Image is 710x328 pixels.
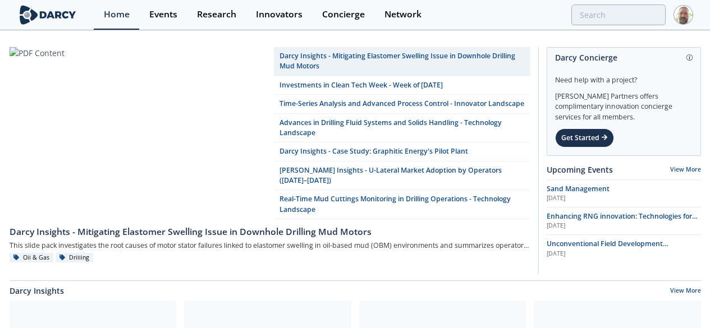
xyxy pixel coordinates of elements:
img: logo-wide.svg [17,5,79,25]
span: Sand Management [547,184,610,193]
a: Enhancing RNG innovation: Technologies for Sustainable Energy [DATE] [547,211,701,230]
a: Advances in Drilling Fluid Systems and Solids Handling - Technology Landscape [274,114,530,143]
a: Time-Series Analysis and Advanced Process Control - Innovator Landscape [274,95,530,113]
a: Darcy Insights - Mitigating Elastomer Swelling Issue in Downhole Drilling Mud Motors [274,47,530,76]
a: Real-Time Mud Cuttings Monitoring in Drilling Operations - Technology Landscape [274,190,530,219]
div: Need help with a project? [555,67,693,85]
a: Unconventional Field Development Optimization through Geochemical Fingerprinting Technology [DATE] [547,239,701,258]
div: Get Started [555,128,614,147]
img: Profile [674,5,693,25]
img: information.svg [686,54,693,61]
div: [DATE] [547,194,701,203]
div: Home [104,10,130,19]
div: Network [384,10,422,19]
input: Advanced Search [571,4,666,25]
div: Oil & Gas [10,253,54,263]
div: Concierge [322,10,365,19]
div: Research [197,10,236,19]
a: Upcoming Events [547,164,613,175]
iframe: chat widget [663,283,699,317]
a: Sand Management [DATE] [547,184,701,203]
div: Darcy Concierge [555,48,693,67]
a: Investments in Clean Tech Week - Week of [DATE] [274,76,530,95]
div: Innovators [256,10,303,19]
div: Darcy Insights - Mitigating Elastomer Swelling Issue in Downhole Drilling Mud Motors [10,225,530,239]
div: [DATE] [547,221,701,230]
span: Enhancing RNG innovation: Technologies for Sustainable Energy [547,211,698,231]
a: [PERSON_NAME] Insights - U-Lateral Market Adoption by Operators ([DATE]–[DATE]) [274,161,530,191]
a: Darcy Insights - Case Study: Graphitic Energy's Pilot Plant [274,142,530,161]
div: Events [149,10,177,19]
div: Drilling [56,253,94,263]
a: Darcy Insights - Mitigating Elastomer Swelling Issue in Downhole Drilling Mud Motors [10,219,530,238]
a: View More [670,165,701,173]
div: [PERSON_NAME] Partners offers complimentary innovation concierge services for all members. [555,85,693,122]
div: This slide pack investigates the root causes of motor stator failures linked to elastomer swellin... [10,238,530,252]
span: Unconventional Field Development Optimization through Geochemical Fingerprinting Technology [547,239,668,269]
a: Darcy Insights [10,285,64,297]
div: [DATE] [547,250,701,258]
